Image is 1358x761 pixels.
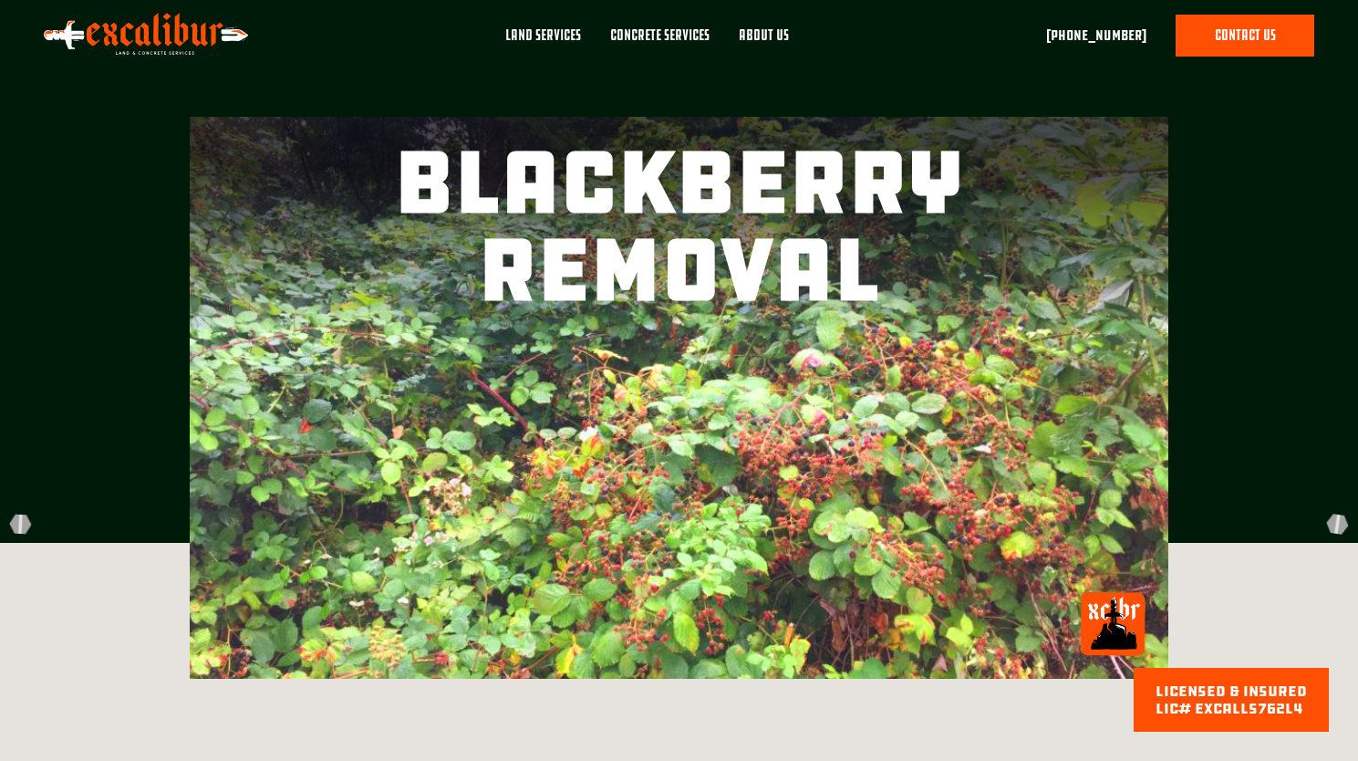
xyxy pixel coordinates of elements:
div: About Us [739,26,789,46]
a: [PHONE_NUMBER] [1046,25,1146,47]
a: contact us [1176,15,1314,57]
h1: Blackberry Removal [239,139,1119,314]
div: licensed & Insured lic# EXCALLS762L4 [1156,683,1307,717]
a: About Us [724,15,803,71]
